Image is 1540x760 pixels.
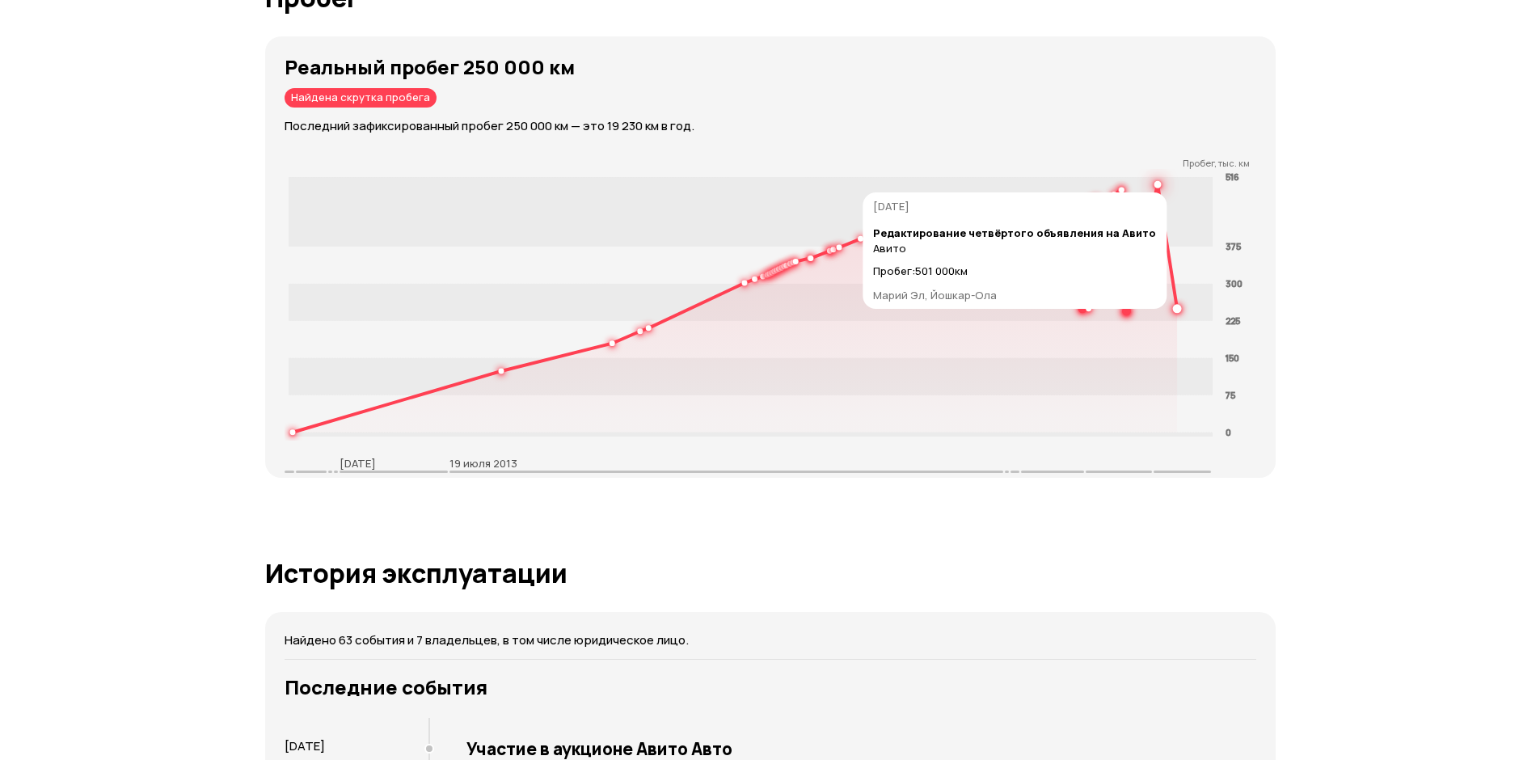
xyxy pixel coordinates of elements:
[265,559,1276,588] h1: История эксплуатации
[1226,426,1231,438] tspan: 0
[1226,277,1243,289] tspan: 300
[285,737,325,754] span: [DATE]
[1226,352,1239,364] tspan: 150
[466,738,1256,759] h3: Участие в аукционе Авито Авто
[1226,171,1239,183] tspan: 516
[285,676,1256,699] h3: Последние события
[1226,240,1241,252] tspan: 375
[285,117,1276,135] p: Последний зафиксированный пробег 250 000 км — это 19 230 км в год.
[285,631,1256,649] p: Найдено 63 события и 7 владельцев, в том числе юридическое лицо.
[1226,315,1240,327] tspan: 225
[285,88,437,108] div: Найдена скрутка пробега
[340,456,376,471] p: [DATE]
[285,53,575,80] strong: Реальный пробег 250 000 км
[285,158,1250,169] p: Пробег, тыс. км
[1226,389,1235,401] tspan: 75
[449,456,517,471] p: 19 июля 2013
